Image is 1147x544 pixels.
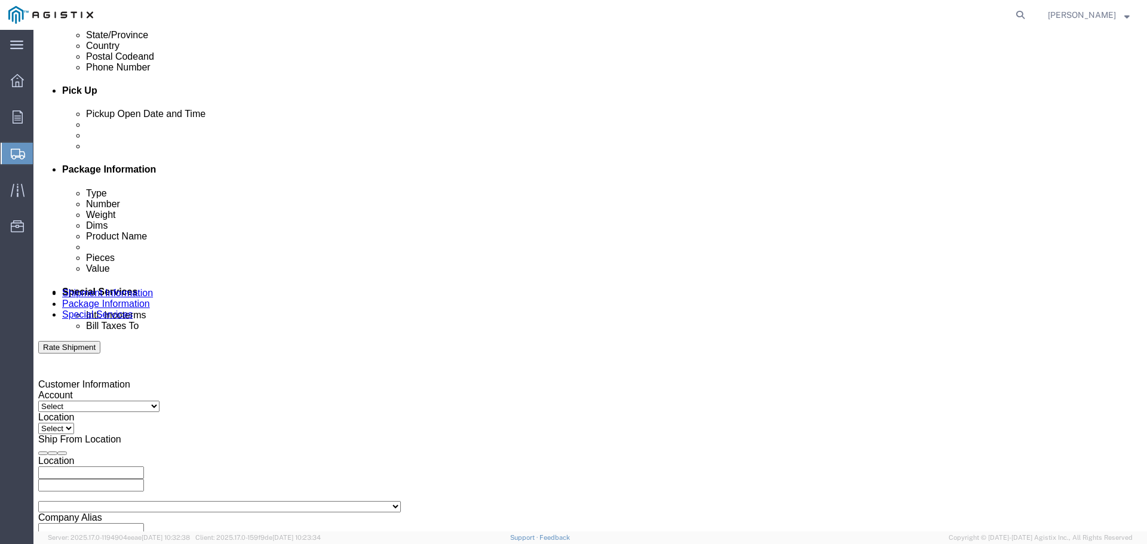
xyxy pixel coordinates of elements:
iframe: FS Legacy Container [33,30,1147,531]
img: logo [8,6,93,24]
span: [DATE] 10:23:34 [272,534,321,541]
span: Client: 2025.17.0-159f9de [195,534,321,541]
a: Support [510,534,540,541]
button: [PERSON_NAME] [1047,8,1130,22]
span: Robin Heng [1048,8,1116,21]
a: Feedback [539,534,570,541]
span: Server: 2025.17.0-1194904eeae [48,534,190,541]
span: Copyright © [DATE]-[DATE] Agistix Inc., All Rights Reserved [949,533,1133,543]
span: [DATE] 10:32:38 [142,534,190,541]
